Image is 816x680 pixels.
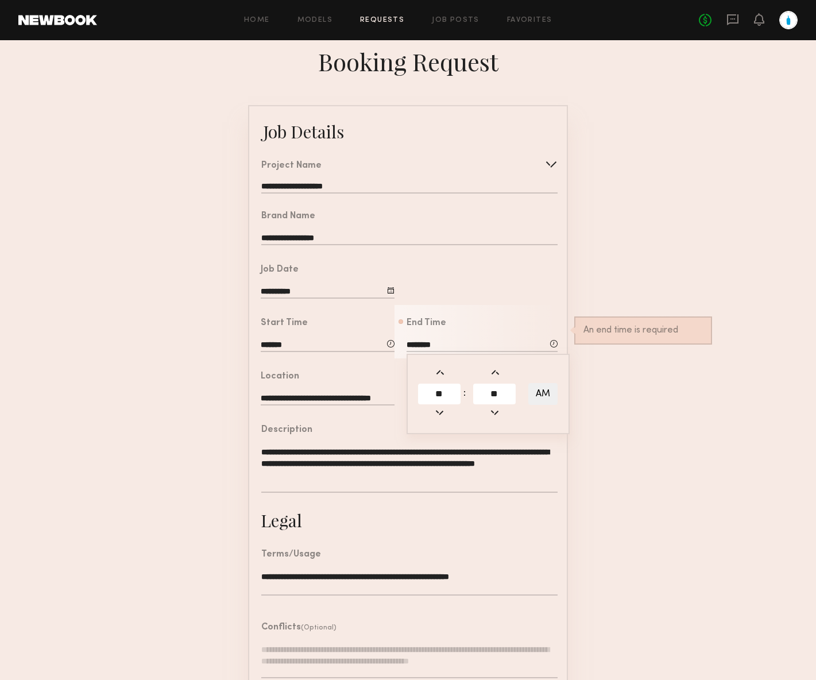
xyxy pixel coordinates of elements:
[297,17,332,24] a: Models
[407,319,446,328] div: End Time
[261,319,308,328] div: Start Time
[301,624,337,631] span: (Optional)
[261,550,321,559] div: Terms/Usage
[583,326,703,335] div: An end time is required
[263,120,344,143] div: Job Details
[261,623,337,632] header: Conflicts
[261,426,312,435] div: Description
[261,509,302,532] div: Legal
[507,17,552,24] a: Favorites
[528,383,558,405] button: AM
[360,17,404,24] a: Requests
[318,45,498,78] div: Booking Request
[244,17,270,24] a: Home
[261,265,299,275] div: Job Date
[261,161,322,171] div: Project Name
[261,212,315,221] div: Brand Name
[432,17,479,24] a: Job Posts
[463,382,471,405] td: :
[261,372,299,381] div: Location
